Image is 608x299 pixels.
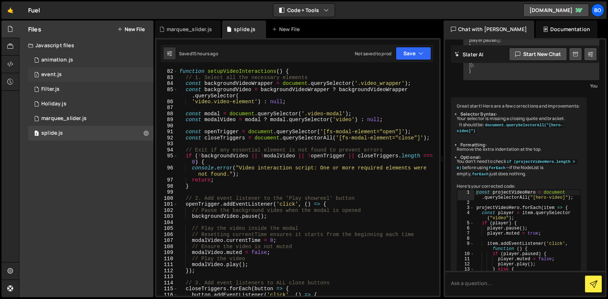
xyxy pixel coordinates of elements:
[156,250,178,256] div: 109
[28,67,153,82] div: 980/21749.js
[457,200,474,205] div: 2
[41,71,62,78] div: event.js
[156,262,178,268] div: 111
[156,147,178,153] div: 94
[156,280,178,286] div: 114
[156,220,178,226] div: 104
[156,123,178,129] div: 90
[156,195,178,202] div: 100
[457,251,474,257] div: 10
[156,153,178,165] div: 95
[156,232,178,238] div: 106
[156,141,178,147] div: 93
[156,292,178,298] div: 116
[355,51,391,57] div: Not saved to prod
[457,123,563,134] code: document.querySelectorAll("[hero-video]")
[156,244,178,250] div: 108
[156,201,178,208] div: 101
[28,97,153,111] div: 980/2618.js
[457,221,474,226] div: 5
[41,101,66,107] div: Holiday.js
[156,165,178,177] div: 96
[457,231,474,236] div: 7
[460,111,498,117] strong: Selector Syntax:
[156,189,178,195] div: 99
[465,82,597,90] div: You
[272,26,303,33] div: New File
[457,241,474,251] div: 9
[460,142,487,148] strong: Formatting:
[179,51,218,57] div: Saved
[41,57,73,63] div: animation.js
[156,238,178,244] div: 107
[192,51,218,57] div: 15 hours ago
[156,286,178,292] div: 115
[523,4,589,17] a: [DOMAIN_NAME]
[28,111,153,126] div: marquee_slider.js
[156,75,178,81] div: 83
[41,115,87,122] div: marquee_slider.js
[28,53,153,67] div: 980/21912.js
[1,1,19,19] a: 🤙
[457,257,474,262] div: 11
[234,26,255,33] div: splide.js
[455,51,484,58] h2: Slater AI
[28,126,153,141] div: 980/45150.js
[457,262,474,267] div: 12
[117,26,145,32] button: New File
[41,86,60,93] div: Filter.js
[156,213,178,220] div: 103
[28,82,153,97] div: 980/45282.js
[156,268,178,274] div: 112
[509,48,567,61] button: Start new chat
[156,117,178,123] div: 89
[457,210,474,221] div: 4
[156,177,178,183] div: 97
[34,72,39,78] span: 1
[28,25,41,33] h2: Files
[156,256,178,262] div: 110
[457,236,474,241] div: 8
[156,225,178,232] div: 105
[41,130,63,137] div: splide.js
[156,68,178,75] div: 82
[457,159,578,171] code: if (projectVideoHero.length > 0)
[156,129,178,135] div: 91
[457,267,474,272] div: 13
[156,105,178,111] div: 87
[156,81,178,87] div: 84
[273,4,335,17] button: Code + Tools
[460,154,481,160] strong: Optional:
[471,172,489,177] code: forEach
[34,131,39,137] span: 3
[156,274,178,280] div: 113
[396,47,431,60] button: Save
[19,38,153,53] div: Javascript files
[457,190,474,200] div: 1
[591,4,604,17] a: Bo
[156,208,178,214] div: 102
[457,226,474,231] div: 6
[156,87,178,99] div: 85
[156,183,178,190] div: 98
[156,99,178,105] div: 86
[536,20,597,38] div: Documentation
[28,6,40,15] div: Fuel
[488,165,506,171] code: forEach
[444,20,534,38] div: Chat with [PERSON_NAME]
[457,205,474,210] div: 3
[167,26,212,33] div: marquee_slider.js
[156,111,178,117] div: 88
[156,135,178,141] div: 92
